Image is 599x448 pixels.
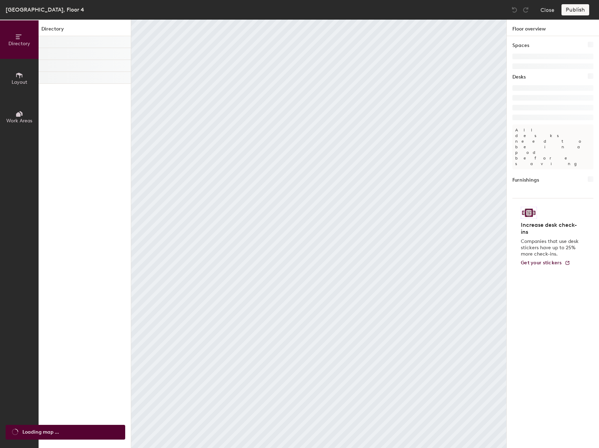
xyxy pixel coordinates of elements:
[540,4,554,15] button: Close
[6,5,84,14] div: [GEOGRAPHIC_DATA], Floor 4
[12,79,27,85] span: Layout
[522,6,529,13] img: Redo
[8,41,30,47] span: Directory
[6,118,32,124] span: Work Areas
[521,260,570,266] a: Get your stickers
[39,25,131,36] h1: Directory
[521,238,581,257] p: Companies that use desk stickers have up to 25% more check-ins.
[131,20,506,448] canvas: Map
[512,42,529,49] h1: Spaces
[521,260,562,266] span: Get your stickers
[521,207,537,219] img: Sticker logo
[512,176,539,184] h1: Furnishings
[521,222,581,236] h4: Increase desk check-ins
[512,124,593,169] p: All desks need to be in a pod before saving
[511,6,518,13] img: Undo
[512,73,526,81] h1: Desks
[507,20,599,36] h1: Floor overview
[22,428,59,436] span: Loading map ...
